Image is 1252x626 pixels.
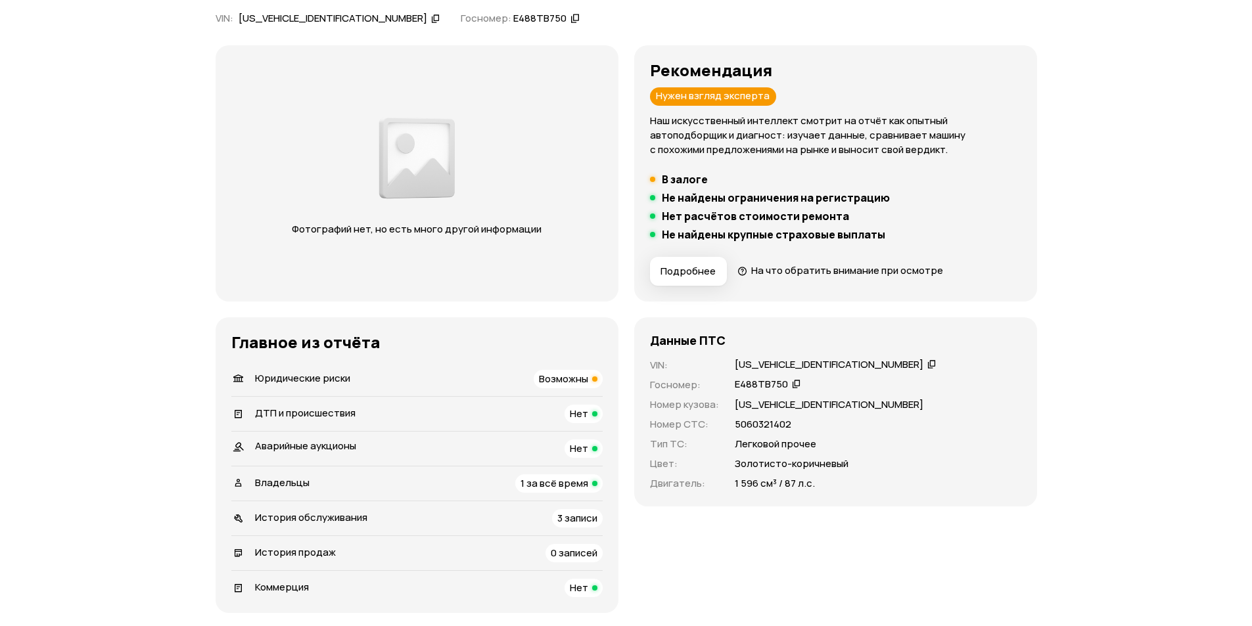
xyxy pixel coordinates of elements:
span: 1 за всё время [521,476,588,490]
h5: Нет расчётов стоимости ремонта [662,210,849,223]
span: Подробнее [661,265,716,278]
span: Коммерция [255,580,309,594]
span: 0 записей [551,546,597,560]
span: На что обратить внимание при осмотре [751,263,943,277]
p: Легковой прочее [735,437,816,451]
p: VIN : [650,358,719,372]
h5: В залоге [662,173,708,186]
p: 1 596 см³ / 87 л.с. [735,476,815,491]
div: Е488ТВ750 [735,378,788,391]
h4: Данные ПТС [650,333,726,347]
p: Двигатель : [650,476,719,491]
p: Фотографий нет, но есть много другой информации [279,222,555,236]
img: d89e54fb62fcf1f0.png [375,110,458,206]
div: [US_VEHICLE_IDENTIFICATION_NUMBER] [735,358,923,372]
span: ДТП и происшествия [255,406,356,420]
a: На что обратить внимание при осмотре [737,263,944,277]
div: Нужен взгляд эксперта [650,87,776,106]
p: Тип ТС : [650,437,719,451]
span: Аварийные аукционы [255,439,356,453]
h3: Главное из отчёта [231,333,603,351]
h5: Не найдены ограничения на регистрацию [662,191,890,204]
span: История продаж [255,545,336,559]
p: Золотисто-коричневый [735,457,848,471]
h5: Не найдены крупные страховые выплаты [662,228,885,241]
span: История обслуживания [255,510,367,524]
div: Е488ТВ750 [513,12,567,26]
span: Юридические риски [255,371,350,385]
p: Наш искусственный интеллект смотрит на отчёт как опытный автоподборщик и диагност: изучает данные... [650,114,1021,157]
span: Госномер: [461,11,511,25]
p: [US_VEHICLE_IDENTIFICATION_NUMBER] [735,397,923,412]
p: 5060321402 [735,417,791,432]
span: Нет [570,441,588,455]
p: Номер кузова : [650,397,719,412]
p: Госномер : [650,378,719,392]
div: [US_VEHICLE_IDENTIFICATION_NUMBER] [239,12,427,26]
span: VIN : [216,11,233,25]
p: Номер СТС : [650,417,719,432]
p: Цвет : [650,457,719,471]
h3: Рекомендация [650,61,1021,79]
span: Возможны [539,372,588,386]
span: Нет [570,407,588,420]
span: Владельцы [255,476,310,489]
button: Подробнее [650,257,727,286]
span: Нет [570,581,588,594]
span: 3 записи [557,511,597,525]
